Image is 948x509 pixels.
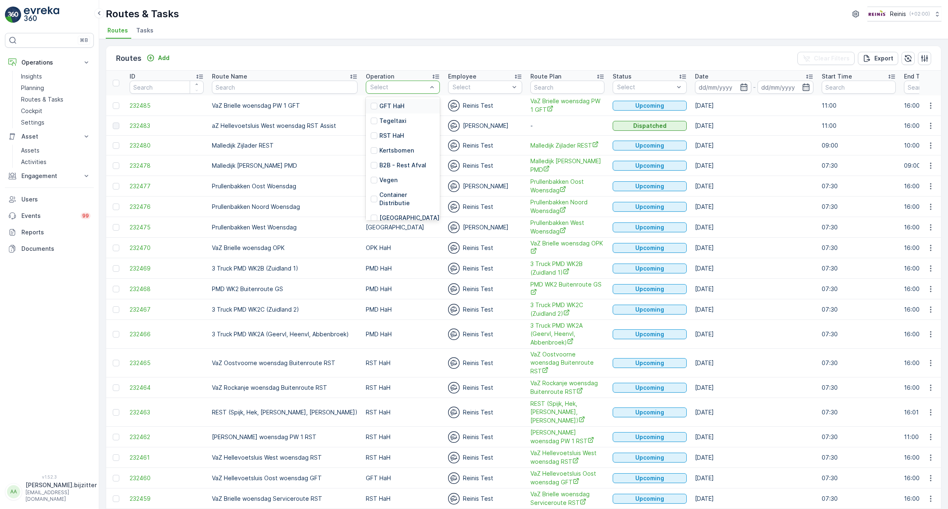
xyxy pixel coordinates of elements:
[212,359,358,367] p: VaZ Oostvoorne woensdag Buitenroute RST
[635,182,664,190] p: Upcoming
[130,408,204,416] span: 232463
[822,141,896,150] p: 09:00
[530,97,604,114] span: VaZ Brielle woensdag PW 1 GFT
[5,224,94,241] a: Reports
[691,155,818,176] td: [DATE]
[130,453,204,462] span: 232461
[822,264,896,273] p: 07:30
[822,223,896,231] p: 07:30
[530,239,604,256] a: VaZ Brielle woensdag OPK
[130,141,204,150] a: 232480
[21,146,39,155] p: Assets
[130,285,204,293] span: 232468
[635,102,664,110] p: Upcoming
[130,223,204,231] a: 232475
[613,243,687,253] button: Upcoming
[691,488,818,509] td: [DATE]
[130,359,204,367] span: 232465
[212,122,358,130] p: aZ Hellevoetsluis West woensdag RST Assist
[691,136,818,155] td: [DATE]
[130,433,204,441] span: 232462
[530,490,604,507] span: VaZ Brielle woensdag Serviceroute RST
[366,305,440,314] p: PMD HaH
[822,330,896,338] p: 07:30
[613,284,687,294] button: Upcoming
[530,379,604,396] span: VaZ Rockanje woensdag Buitenroute RST
[448,472,460,484] img: svg%3e
[530,470,604,486] span: VaZ Hellevoetsluis Oost woensdag GFT
[822,203,896,211] p: 07:30
[691,447,818,468] td: [DATE]
[18,105,94,117] a: Cockpit
[635,264,664,273] p: Upcoming
[633,122,667,130] p: Dispatched
[530,301,604,318] a: 3 Truck PMD WK2C (Zuidland 2)
[867,7,941,21] button: Reinis(+02:00)
[130,102,204,110] a: 232485
[130,182,204,190] a: 232477
[106,7,179,21] p: Routes & Tasks
[113,384,119,391] div: Toggle Row Selected
[867,9,887,19] img: Reinis-Logo-Vrijstaand_Tekengebied-1-copy2_aBO4n7j.png
[5,7,21,23] img: logo
[113,286,119,292] div: Toggle Row Selected
[530,72,561,81] p: Route Plan
[212,330,358,338] p: 3 Truck PMD WK2A (Geervl, Heenvl, Abbenbroek)
[822,162,896,170] p: 07:30
[530,219,604,236] span: Prullenbakken West Woensdag
[448,222,460,233] img: svg%3e
[530,322,604,347] span: 3 Truck PMD WK2A (Geervl, Heenvl, Abbenbroek)
[530,449,604,466] span: VaZ Hellevoetsluis West woensdag RST
[113,331,119,338] div: Toggle Row Selected
[613,222,687,232] button: Upcoming
[530,350,604,375] a: VaZ Oostvoorne woensdag Buitenroute RST
[691,299,818,320] td: [DATE]
[530,122,604,130] p: -
[691,398,818,427] td: [DATE]
[18,94,94,105] a: Routes & Tasks
[113,142,119,149] div: Toggle Row Selected
[130,305,204,314] a: 232467
[635,285,664,293] p: Upcoming
[113,475,119,481] div: Toggle Row Selected
[21,58,77,67] p: Operations
[130,72,135,81] p: ID
[21,72,42,81] p: Insights
[113,434,119,440] div: Toggle Row Selected
[5,128,94,145] button: Asset
[379,161,426,169] p: B2B - Rest Afval
[5,168,94,184] button: Engagement
[448,72,476,81] p: Employee
[635,474,664,482] p: Upcoming
[107,26,128,35] span: Routes
[635,141,664,150] p: Upcoming
[530,141,604,150] span: Malledijk Zijlader REST
[613,305,687,315] button: Upcoming
[448,140,460,151] img: svg%3e
[448,100,460,111] img: svg%3e
[448,304,460,315] img: svg%3e
[448,201,460,213] img: svg%3e
[130,162,204,170] a: 232478
[448,180,522,192] div: [PERSON_NAME]
[5,54,94,71] button: Operations
[448,120,522,132] div: [PERSON_NAME]
[379,214,439,222] p: [GEOGRAPHIC_DATA]
[530,81,604,94] input: Search
[691,427,818,447] td: [DATE]
[26,489,97,502] p: [EMAIL_ADDRESS][DOMAIN_NAME]
[21,118,44,127] p: Settings
[130,474,204,482] a: 232460
[530,157,604,174] a: Malledijk Zijlader PMD
[530,280,604,297] a: PMD WK2 Buitenroute GS
[21,95,63,104] p: Routes & Tasks
[448,493,460,504] img: svg%3e
[635,408,664,416] p: Upcoming
[366,72,394,81] p: Operation
[130,244,204,252] a: 232470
